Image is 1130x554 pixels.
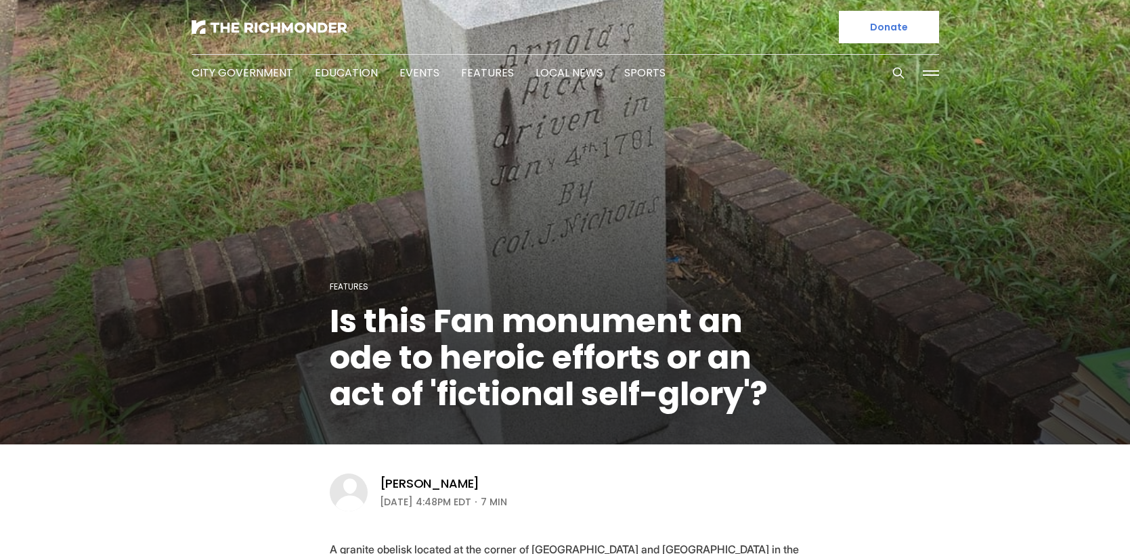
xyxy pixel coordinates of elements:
a: Features [461,65,514,80]
a: City Government [192,65,293,80]
a: Sports [624,65,666,80]
a: Education [315,65,378,80]
a: Features [330,281,368,292]
a: Donate [839,11,939,43]
img: The Richmonder [192,20,347,34]
a: [PERSON_NAME] [380,476,480,492]
button: Search this site [888,63,909,83]
time: [DATE] 4:48PM EDT [380,494,471,510]
a: Events [399,65,439,80]
a: Local News [536,65,603,80]
span: 7 min [481,494,507,510]
h1: Is this Fan monument an ode to heroic efforts or an act of 'fictional self-glory'? [330,303,801,413]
